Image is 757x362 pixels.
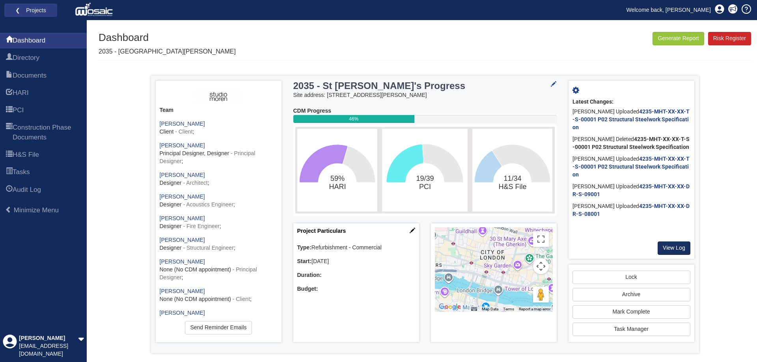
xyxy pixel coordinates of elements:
b: 4235-MHT-XX-XX-T-S-00001 P02 Structural Steelwork Specification [572,136,690,150]
span: Principal Designer, Designer [160,150,229,156]
div: ; [160,236,278,252]
a: [PERSON_NAME] [160,215,205,221]
span: Tasks [13,167,30,177]
a: [PERSON_NAME] [160,172,205,178]
span: Audit Log [6,186,13,195]
a: Project Particulars [297,228,346,234]
div: Refurbishment - Commercial [297,244,415,252]
div: ; [160,120,278,136]
iframe: Chat [723,327,751,356]
a: Mark Complete [572,305,690,319]
a: [PERSON_NAME] [160,237,205,243]
span: PCI [13,106,24,115]
a: Terms (opens in new tab) [503,307,514,311]
div: ; [160,171,278,187]
b: Type: [297,244,311,251]
span: - Fire Engineer [183,223,220,229]
div: [EMAIL_ADDRESS][DOMAIN_NAME] [19,342,78,358]
a: Open this area in Google Maps (opens a new window) [437,302,463,312]
div: [PERSON_NAME] Uploaded [572,106,690,134]
span: Minimize Menu [14,206,59,214]
a: 4235-MHT-XX-XX-DR-S-08001 [572,203,690,217]
span: Directory [6,54,13,63]
span: Documents [6,71,13,81]
svg: 59%​HARI [299,131,375,210]
div: Latest Changes: [572,98,690,106]
span: Designer [160,201,182,208]
button: Keyboard shortcuts [471,306,477,312]
span: Client [160,128,174,135]
div: Site address: [STREET_ADDRESS][PERSON_NAME] [293,91,557,99]
a: Risk Register [708,32,751,45]
a: Report a map error [519,307,550,311]
span: Dashboard [13,36,45,45]
a: [PERSON_NAME] [160,193,205,200]
img: Google [437,302,463,312]
span: Designer [160,245,182,251]
button: Drag Pegman onto the map to open Street View [533,287,549,303]
div: [PERSON_NAME] Uploaded [572,181,690,200]
tspan: PCI [419,183,431,191]
span: Designer [160,223,182,229]
div: ; [160,309,278,325]
div: Project Location [431,223,557,342]
a: [PERSON_NAME] [160,310,205,316]
b: Duration: [297,272,322,278]
div: [PERSON_NAME] Uploaded [572,153,690,181]
p: 2035 - [GEOGRAPHIC_DATA][PERSON_NAME] [99,47,236,56]
a: 4235-MHT-XX-XX-DR-S-09001 [572,183,690,197]
span: Dashboard [6,36,13,46]
span: - Acoustics Engineer [183,201,233,208]
div: [PERSON_NAME] [19,334,78,342]
span: Directory [13,53,39,63]
div: [PERSON_NAME] Uploaded [572,200,690,220]
div: ; [160,215,278,230]
div: ; [160,193,278,209]
span: - Architect [183,180,207,186]
tspan: HARI [329,183,346,191]
a: ❮ Projects [9,5,52,15]
b: Start: [297,258,312,264]
a: Lock [572,271,690,284]
h1: Dashboard [99,32,236,43]
text: 59% [329,175,346,191]
div: 46% [293,115,414,123]
div: [PERSON_NAME] Deleted [572,134,690,153]
div: ; [160,288,278,303]
img: ASH3fIiKEy5lAAAAAElFTkSuQmCC [195,89,242,104]
button: Toggle fullscreen view [533,231,549,247]
a: View Log [658,241,690,255]
b: Budget: [297,286,318,292]
span: Documents [13,71,47,80]
span: None (No CDM appointment) [160,266,231,273]
span: HARI [13,88,29,98]
span: Construction Phase Documents [6,123,13,143]
div: Team [160,106,278,114]
a: Welcome back, [PERSON_NAME] [621,4,717,16]
a: [PERSON_NAME] [160,288,205,294]
span: - Structural Engineer [183,245,233,251]
span: Construction Phase Documents [13,123,81,142]
span: H&S File [13,150,39,160]
div: Profile [3,334,17,358]
span: Designer [160,180,182,186]
span: Minimize Menu [5,206,12,213]
img: logo_white.png [75,2,115,18]
h3: 2035 - St [PERSON_NAME]'s Progress [293,81,511,91]
span: - Client [233,296,250,302]
svg: 19/39​PCI [384,131,466,210]
span: Tasks [6,168,13,177]
span: PCI [6,106,13,115]
a: Send Reminder Emails [185,321,252,334]
span: HARI [6,89,13,98]
svg: 11/34​H&S File [474,131,550,210]
button: Map Data [482,306,498,312]
div: ; [160,142,278,165]
a: [PERSON_NAME] [160,258,205,265]
span: H&S File [6,150,13,160]
button: Generate Report [653,32,704,45]
a: 4235-MHT-XX-XX-T-S-00001 P02 Structural Steelwork Specification [572,108,690,130]
span: Audit Log [13,185,41,195]
button: Archive [572,288,690,301]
